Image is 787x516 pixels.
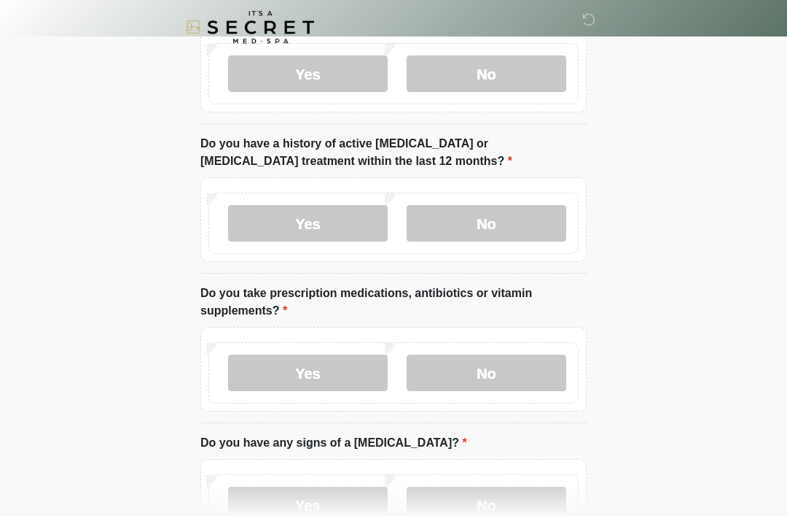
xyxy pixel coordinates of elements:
[200,136,587,171] label: Do you have a history of active [MEDICAL_DATA] or [MEDICAL_DATA] treatment within the last 12 mon...
[186,11,314,44] img: It's A Secret Med Spa Logo
[228,56,388,93] label: Yes
[407,206,566,242] label: No
[228,355,388,392] label: Yes
[200,435,467,453] label: Do you have any signs of a [MEDICAL_DATA]?
[407,56,566,93] label: No
[407,355,566,392] label: No
[228,206,388,242] label: Yes
[200,285,587,320] label: Do you take prescription medications, antibiotics or vitamin supplements?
